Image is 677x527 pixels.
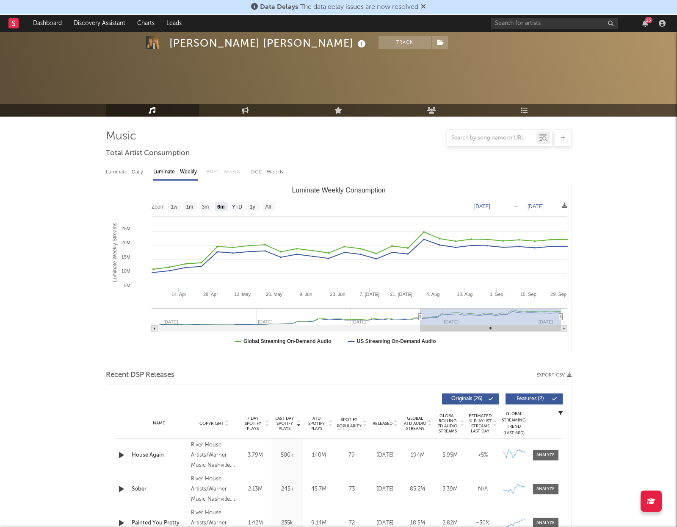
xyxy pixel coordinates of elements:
div: 3.39M [436,485,464,494]
text: All [265,204,271,210]
span: Released [373,421,392,426]
text: 26. May [265,292,282,297]
div: River House Artists/Warner Music Nashville, © 2025 River House Artists under exclusive license to... [191,440,237,471]
text: Luminate Weekly Streams [111,223,117,282]
div: Name [132,420,187,427]
text: → [513,204,518,209]
button: 23 [642,20,648,27]
button: Features(2) [506,393,563,404]
text: 18. Aug [457,292,473,297]
div: N/A [469,485,497,494]
span: Global Rolling 7D Audio Streams [436,413,459,434]
div: Luminate - Weekly [153,165,198,179]
text: 6m [217,204,224,210]
div: 140M [305,451,333,460]
text: 1m [186,204,193,210]
a: Sober [132,485,187,494]
text: 29. Sep [550,292,566,297]
a: House Again [132,451,187,460]
input: Search for artists [491,18,618,29]
a: Leads [160,15,188,32]
text: [DATE] [528,204,544,209]
span: Recent DSP Releases [106,370,174,380]
span: : The data delay issues are now resolved [260,4,418,11]
span: Last Day Spotify Plays [274,416,296,431]
text: 21. [DATE] [390,292,412,297]
text: [DATE] [474,204,490,209]
text: 20M [121,240,130,245]
text: 15M [121,254,130,259]
button: Track [379,36,431,49]
span: Data Delays [260,4,298,11]
button: Export CSV [536,373,572,378]
text: 1. Sep [489,292,503,297]
div: 73 [337,485,367,494]
text: 3m [202,204,209,210]
div: 245k [274,485,301,494]
div: 5.95M [436,451,464,460]
text: Zoom [152,204,165,210]
span: Features ( 2 ) [511,396,550,402]
input: Search by song name or URL [447,135,536,142]
a: Charts [131,15,160,32]
div: 23 [645,17,652,23]
text: 14. Apr [171,292,186,297]
div: [DATE] [371,451,399,460]
a: Discovery Assistant [68,15,131,32]
text: 1y [250,204,255,210]
text: 23. Jun [330,292,345,297]
span: Copyright [199,421,224,426]
text: 7. [DATE] [359,292,379,297]
svg: Luminate Weekly Consumption [106,183,571,353]
text: 10M [121,268,130,273]
div: Global Streaming Trend (Last 60D) [501,411,527,436]
text: 1w [171,204,177,210]
a: Dashboard [27,15,68,32]
span: Originals ( 26 ) [448,396,486,402]
div: 45.7M [305,485,333,494]
span: Estimated % Playlist Streams Last Day [469,413,492,434]
text: 4. Aug [426,292,439,297]
span: Dismiss [421,4,426,11]
span: Spotify Popularity [337,417,362,429]
div: <5% [469,451,497,460]
div: 79 [337,451,367,460]
text: 5M [124,283,130,288]
div: River House Artists/Warner Music Nashville, © 2025 River House Artists under exclusive license to... [191,474,237,505]
div: 194M [403,451,432,460]
span: 7 Day Spotify Plays [242,416,264,431]
div: [PERSON_NAME] [PERSON_NAME] [169,36,368,50]
span: Total Artist Consumption [106,148,190,159]
text: 12. May [234,292,251,297]
div: Luminate - Daily [106,165,145,179]
text: 25M [121,226,130,231]
div: 3.79M [242,451,269,460]
text: 9. Jun [299,292,312,297]
div: 2.13M [242,485,269,494]
text: US Streaming On-Demand Audio [356,338,436,344]
span: Global ATD Audio Streams [403,416,427,431]
text: 28. Apr [203,292,218,297]
div: OCC - Weekly [251,165,285,179]
text: 15. Sep [520,292,536,297]
div: 85.2M [403,485,432,494]
div: 500k [274,451,301,460]
text: Global Streaming On-Demand Audio [243,338,332,344]
span: ATD Spotify Plays [305,416,328,431]
div: [DATE] [371,485,399,494]
text: YTD [232,204,242,210]
button: Originals(26) [442,393,499,404]
text: Luminate Weekly Consumption [292,187,385,194]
